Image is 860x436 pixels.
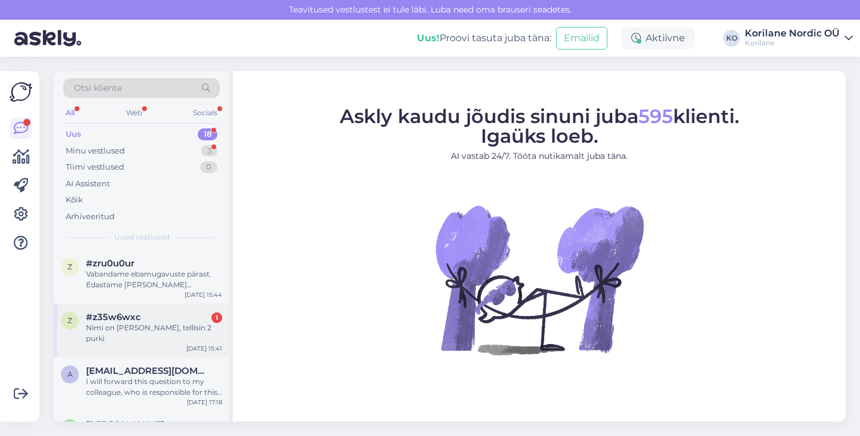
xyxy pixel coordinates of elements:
div: All [63,105,77,121]
span: z [67,316,72,325]
div: I will forward this question to my colleague, who is responsible for this. The reply will be here... [86,376,222,398]
div: Minu vestlused [66,145,125,157]
div: Arhiveeritud [66,211,115,223]
div: Vabandame ebamugavuste pärast. Edastame [PERSON_NAME] tagasiside kolleegile, kes uurib Kuressaare... [86,269,222,290]
div: [DATE] 15:41 [186,344,222,353]
span: #zru0u0ur [86,258,134,269]
div: Nimi on [PERSON_NAME], tellisin 2 purki [86,323,222,344]
button: Emailid [556,27,607,50]
div: Uus [66,128,81,140]
a: Korilane Nordic OÜKorilane [745,29,853,48]
b: Uus! [417,32,440,44]
div: Korilane [745,38,840,48]
span: z [67,262,72,271]
span: Askly kaudu jõudis sinuni juba klienti. Igaüks loeb. [340,105,739,148]
div: Socials [191,105,220,121]
span: anastasia.rybakova@gmail.com [86,366,210,376]
div: KO [723,30,740,47]
img: No Chat active [432,172,647,387]
div: [DATE] 15:44 [185,290,222,299]
div: [DATE] 17:18 [187,398,222,407]
span: a [67,370,73,379]
p: AI vastab 24/7. Tööta nutikamalt juba täna. [340,150,739,162]
span: 595 [638,105,673,128]
span: Uued vestlused [114,232,170,242]
span: #z35w6wxc [86,312,141,323]
div: Tiimi vestlused [66,161,124,173]
div: Proovi tasuta juba täna: [417,31,551,45]
div: Aktiivne [622,27,695,49]
div: AI Assistent [66,178,110,190]
div: 1 [211,312,222,323]
span: Kristina Karu [86,419,164,430]
img: Askly Logo [10,81,32,103]
div: 3 [201,145,217,157]
span: Otsi kliente [74,82,122,94]
div: 18 [198,128,217,140]
div: Web [124,105,145,121]
div: 0 [200,161,217,173]
div: Kõik [66,194,83,206]
div: Korilane Nordic OÜ [745,29,840,38]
